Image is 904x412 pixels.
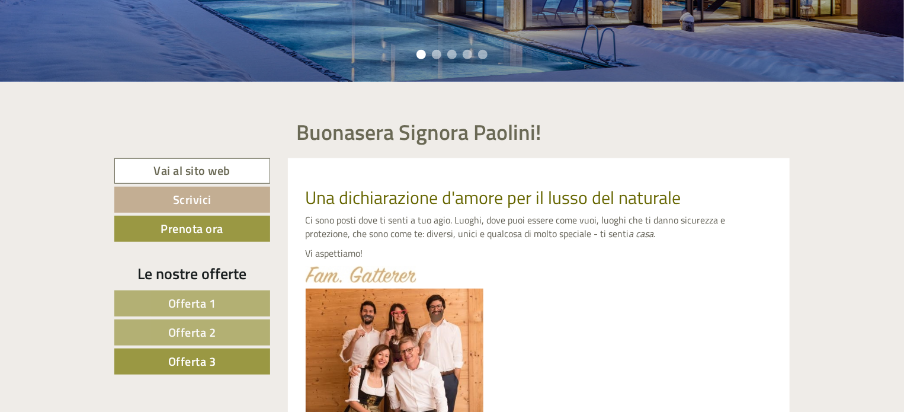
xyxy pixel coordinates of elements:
[306,213,772,241] p: Ci sono posti dove ti senti a tuo agio. Luoghi, dove puoi essere come vuoi, luoghi che ti danno s...
[306,184,681,211] span: Una dichiarazione d'amore per il lusso del naturale
[114,158,270,184] a: Vai al sito web
[114,187,270,213] a: Scrivici
[306,266,416,283] img: image
[114,216,270,242] a: Prenota ora
[297,120,542,144] h1: Buonasera Signora Paolini!
[306,247,772,260] p: Vi aspettiamo!
[168,294,216,312] span: Offerta 1
[114,263,270,285] div: Le nostre offerte
[636,226,654,241] em: casa
[629,226,634,241] em: a
[168,352,216,371] span: Offerta 3
[168,323,216,341] span: Offerta 2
